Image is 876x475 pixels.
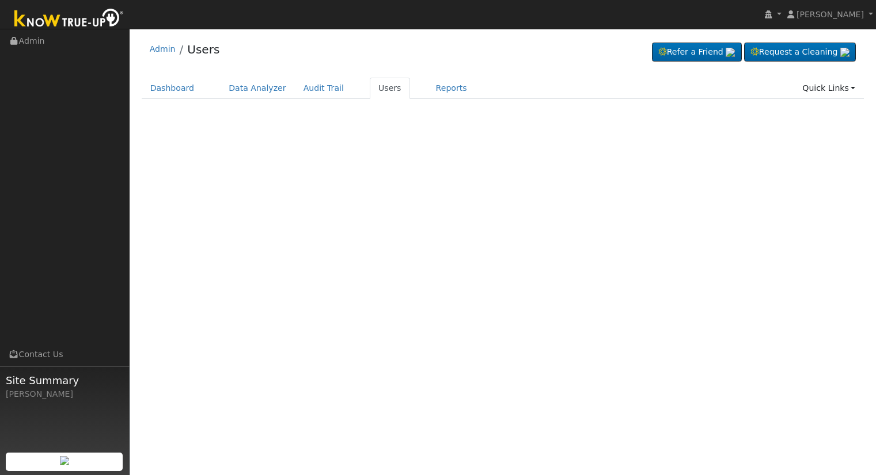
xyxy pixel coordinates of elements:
a: Audit Trail [295,78,352,99]
div: [PERSON_NAME] [6,388,123,400]
a: Users [187,43,219,56]
img: retrieve [840,48,850,57]
a: Request a Cleaning [744,43,856,62]
img: retrieve [726,48,735,57]
a: Admin [150,44,176,53]
span: Site Summary [6,373,123,388]
a: Dashboard [142,78,203,99]
span: [PERSON_NAME] [797,10,864,19]
a: Quick Links [794,78,864,99]
img: retrieve [60,456,69,465]
a: Refer a Friend [652,43,742,62]
a: Reports [427,78,476,99]
img: Know True-Up [9,6,130,32]
a: Data Analyzer [220,78,295,99]
a: Users [370,78,410,99]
